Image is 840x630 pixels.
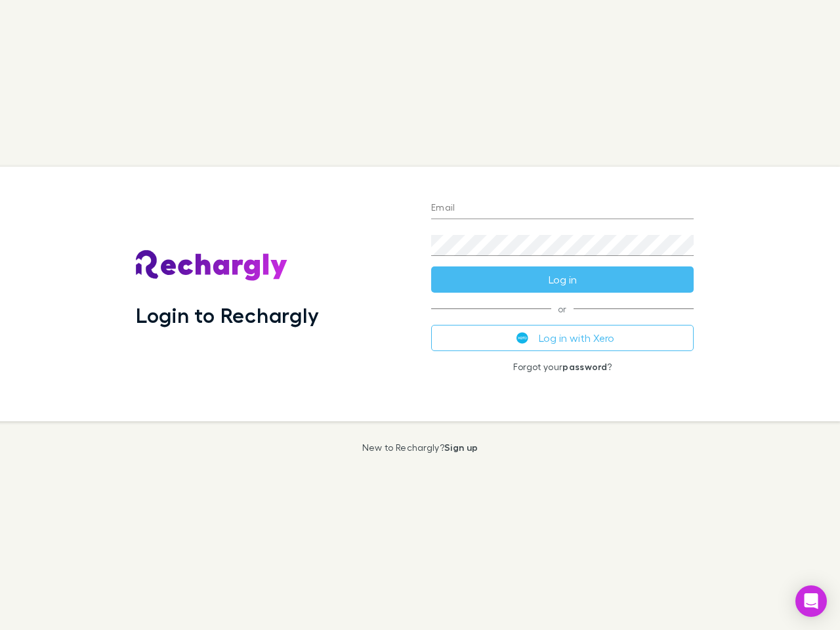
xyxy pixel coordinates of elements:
p: New to Rechargly? [362,442,478,453]
img: Rechargly's Logo [136,250,288,282]
p: Forgot your ? [431,362,694,372]
a: password [562,361,607,372]
button: Log in [431,266,694,293]
span: or [431,308,694,309]
div: Open Intercom Messenger [795,585,827,617]
button: Log in with Xero [431,325,694,351]
h1: Login to Rechargly [136,303,319,327]
img: Xero's logo [516,332,528,344]
a: Sign up [444,442,478,453]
